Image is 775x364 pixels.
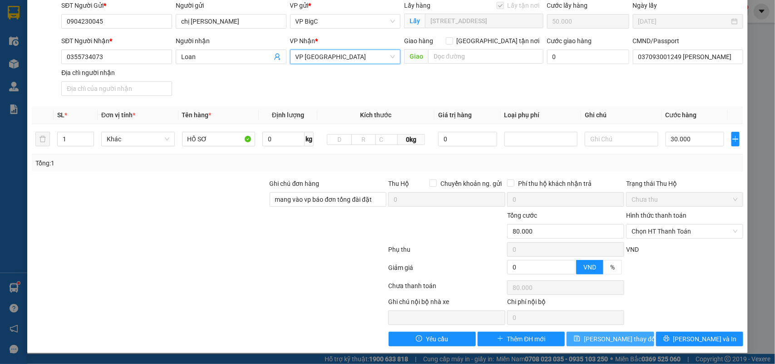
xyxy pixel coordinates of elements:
[388,244,507,260] div: Phụ thu
[416,335,422,343] span: exclamation-circle
[626,246,639,253] span: VND
[610,264,615,271] span: %
[176,0,286,10] div: Người gửi
[663,335,670,343] span: printer
[398,134,425,145] span: 0kg
[176,36,286,46] div: Người nhận
[673,334,737,344] span: [PERSON_NAME] và In
[547,14,629,29] input: Cước lấy hàng
[101,111,135,119] span: Đơn vị tính
[272,111,304,119] span: Định lượng
[270,180,320,187] label: Ghi chú đơn hàng
[656,332,743,346] button: printer[PERSON_NAME] và In
[497,335,504,343] span: plus
[351,134,376,145] input: R
[35,158,300,168] div: Tổng: 1
[632,193,738,206] span: Chưa thu
[61,81,172,96] input: Địa chỉ của người nhận
[85,34,380,45] li: Hotline: 19001155
[296,50,395,64] span: VP Nam Định
[626,179,743,189] div: Trạng thái Thu Hộ
[388,297,505,310] div: Ghi chú nội bộ nhà xe
[633,2,657,9] label: Ngày lấy
[501,106,582,124] th: Loại phụ phí
[305,132,314,146] span: kg
[182,132,256,146] input: VD: Bàn, Ghế
[61,0,172,10] div: SĐT Người Gửi
[438,111,472,119] span: Giá trị hàng
[453,36,543,46] span: [GEOGRAPHIC_DATA] tận nơi
[182,111,212,119] span: Tên hàng
[11,66,87,81] b: GỬI : VP BigC
[584,334,657,344] span: [PERSON_NAME] thay đổi
[296,15,395,28] span: VP BigC
[507,212,537,219] span: Tổng cước
[290,0,401,10] div: VP gửi
[404,14,425,28] span: Lấy
[404,2,430,9] span: Lấy hàng
[426,334,448,344] span: Yêu cầu
[61,36,172,46] div: SĐT Người Nhận
[57,111,64,119] span: SL
[428,49,543,64] input: Dọc đường
[732,135,740,143] span: plus
[547,2,588,9] label: Cước lấy hàng
[585,132,658,146] input: Ghi Chú
[666,111,697,119] span: Cước hàng
[581,106,662,124] th: Ghi chú
[274,53,281,60] span: user-add
[270,192,387,207] input: Ghi chú đơn hàng
[574,335,580,343] span: save
[375,134,398,145] input: C
[583,264,596,271] span: VND
[504,0,543,10] span: Lấy tận nơi
[507,297,624,310] div: Chi phí nội bộ
[389,332,476,346] button: exclamation-circleYêu cầu
[35,132,50,146] button: delete
[731,132,740,146] button: plus
[327,134,351,145] input: D
[85,22,380,34] li: Số 10 ngõ 15 Ngọc Hồi, Q.[PERSON_NAME], [GEOGRAPHIC_DATA]
[632,224,738,238] span: Chọn HT Thanh Toán
[547,37,592,45] label: Cước giao hàng
[633,36,744,46] div: CMND/Passport
[547,50,629,64] input: Cước giao hàng
[638,16,730,26] input: Ngày lấy
[507,334,546,344] span: Thêm ĐH mới
[514,179,595,189] span: Phí thu hộ khách nhận trả
[437,179,505,189] span: Chuyển khoản ng. gửi
[425,14,543,28] input: Lấy tận nơi
[404,37,433,45] span: Giao hàng
[404,49,428,64] span: Giao
[388,180,409,187] span: Thu Hộ
[388,263,507,279] div: Giảm giá
[626,212,686,219] label: Hình thức thanh toán
[388,281,507,297] div: Chưa thanh toán
[567,332,654,346] button: save[PERSON_NAME] thay đổi
[478,332,565,346] button: plusThêm ĐH mới
[11,11,57,57] img: logo.jpg
[107,132,169,146] span: Khác
[61,68,172,78] div: Địa chỉ người nhận
[360,111,392,119] span: Kích thước
[290,37,316,45] span: VP Nhận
